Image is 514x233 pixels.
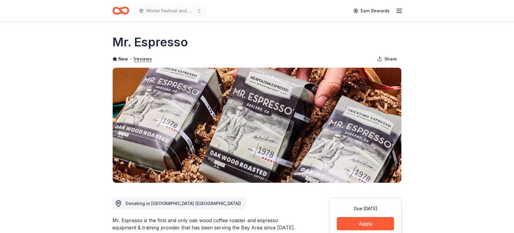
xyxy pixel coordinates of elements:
[126,201,241,206] span: Donating in [GEOGRAPHIC_DATA] ([GEOGRAPHIC_DATA])
[130,57,132,61] span: •
[118,55,128,63] span: New
[112,4,129,18] a: Home
[146,7,194,14] span: Winter Festival and Silent Auction
[384,55,397,63] span: Share
[372,53,402,65] button: Share
[113,68,401,183] img: Image for Mr. Espresso
[133,55,152,63] button: 1reviews
[112,34,188,51] h1: Mr. Espresso
[112,217,300,231] div: Mr. Espresso is the first and only oak wood coffee roaster and espresso equipment & training prov...
[350,5,393,16] a: Earn Rewards
[337,217,394,230] button: Apply
[337,205,394,212] div: Due [DATE]
[134,5,206,17] button: Winter Festival and Silent Auction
